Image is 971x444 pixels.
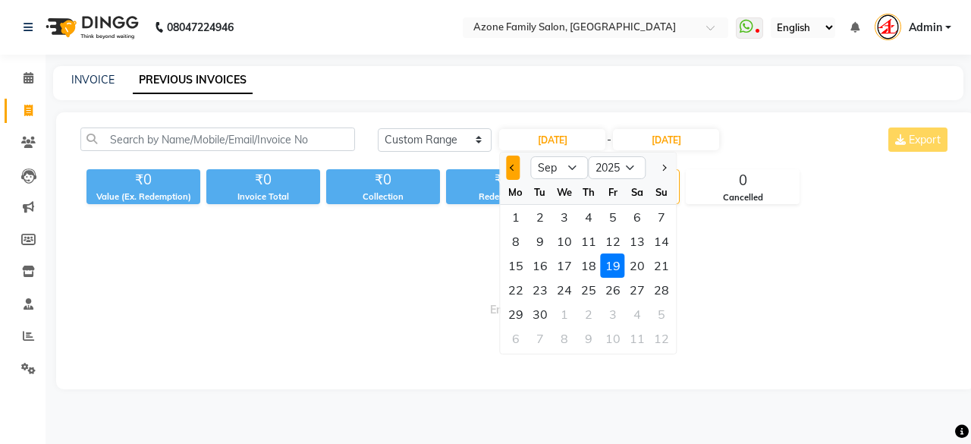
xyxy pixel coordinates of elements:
div: Thursday, October 9, 2025 [577,326,601,351]
div: Sunday, September 7, 2025 [649,205,674,229]
div: Thursday, September 4, 2025 [577,205,601,229]
div: 19 [601,253,625,278]
div: Saturday, September 27, 2025 [625,278,649,302]
div: Monday, October 6, 2025 [504,326,528,351]
div: Wednesday, September 10, 2025 [552,229,577,253]
div: Th [577,180,601,204]
div: 1 [504,205,528,229]
select: Select year [589,156,646,179]
input: Search by Name/Mobile/Email/Invoice No [80,128,355,151]
div: Saturday, September 20, 2025 [625,253,649,278]
div: Tuesday, September 30, 2025 [528,302,552,326]
div: 13 [625,229,649,253]
div: 6 [504,326,528,351]
input: Start Date [499,129,605,150]
div: 3 [552,205,577,229]
div: 27 [625,278,649,302]
button: Next month [657,156,670,180]
div: 2 [577,302,601,326]
div: Sunday, October 12, 2025 [649,326,674,351]
div: 5 [601,205,625,229]
div: 18 [577,253,601,278]
div: Collection [326,191,440,203]
div: 30 [528,302,552,326]
div: Sa [625,180,649,204]
div: Friday, September 5, 2025 [601,205,625,229]
div: Monday, September 1, 2025 [504,205,528,229]
div: Sunday, October 5, 2025 [649,302,674,326]
div: 26 [601,278,625,302]
div: Wednesday, October 8, 2025 [552,326,577,351]
div: Monday, September 15, 2025 [504,253,528,278]
div: Sunday, September 21, 2025 [649,253,674,278]
select: Select month [531,156,589,179]
div: 2 [528,205,552,229]
div: Tuesday, September 9, 2025 [528,229,552,253]
div: Su [649,180,674,204]
div: Friday, September 26, 2025 [601,278,625,302]
div: 6 [625,205,649,229]
div: Thursday, September 25, 2025 [577,278,601,302]
div: Sunday, September 28, 2025 [649,278,674,302]
div: 10 [601,326,625,351]
div: 0 [687,170,799,191]
div: 4 [625,302,649,326]
div: Thursday, September 11, 2025 [577,229,601,253]
div: Saturday, October 11, 2025 [625,326,649,351]
div: Tu [528,180,552,204]
div: Saturday, October 4, 2025 [625,302,649,326]
div: We [552,180,577,204]
button: Previous month [507,156,520,180]
div: Sunday, September 14, 2025 [649,229,674,253]
div: Monday, September 22, 2025 [504,278,528,302]
div: 1 [552,302,577,326]
div: Thursday, September 18, 2025 [577,253,601,278]
span: - [607,132,611,148]
div: Tuesday, September 16, 2025 [528,253,552,278]
div: ₹0 [326,169,440,191]
div: 9 [577,326,601,351]
div: 28 [649,278,674,302]
div: 9 [528,229,552,253]
div: Wednesday, September 24, 2025 [552,278,577,302]
div: Tuesday, September 2, 2025 [528,205,552,229]
div: Redemption [446,191,560,203]
div: ₹0 [446,169,560,191]
span: Empty list [80,222,951,374]
div: Wednesday, September 17, 2025 [552,253,577,278]
div: 15 [504,253,528,278]
div: 11 [625,326,649,351]
div: 12 [649,326,674,351]
div: 4 [577,205,601,229]
span: Admin [909,20,942,36]
div: 8 [504,229,528,253]
div: Monday, September 8, 2025 [504,229,528,253]
div: Friday, September 19, 2025 [601,253,625,278]
div: 16 [528,253,552,278]
img: logo [39,6,143,49]
div: 8 [552,326,577,351]
div: Tuesday, September 23, 2025 [528,278,552,302]
div: 7 [528,326,552,351]
div: 24 [552,278,577,302]
div: Saturday, September 13, 2025 [625,229,649,253]
div: Thursday, October 2, 2025 [577,302,601,326]
div: Tuesday, October 7, 2025 [528,326,552,351]
div: 25 [577,278,601,302]
div: 22 [504,278,528,302]
div: 10 [552,229,577,253]
div: Cancelled [687,191,799,204]
div: Friday, October 10, 2025 [601,326,625,351]
div: 14 [649,229,674,253]
div: 7 [649,205,674,229]
div: Friday, September 12, 2025 [601,229,625,253]
div: ₹0 [206,169,320,191]
div: Monday, September 29, 2025 [504,302,528,326]
div: Value (Ex. Redemption) [86,191,200,203]
div: 23 [528,278,552,302]
input: End Date [613,129,719,150]
div: Invoice Total [206,191,320,203]
b: 08047224946 [167,6,234,49]
div: Mo [504,180,528,204]
div: 17 [552,253,577,278]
